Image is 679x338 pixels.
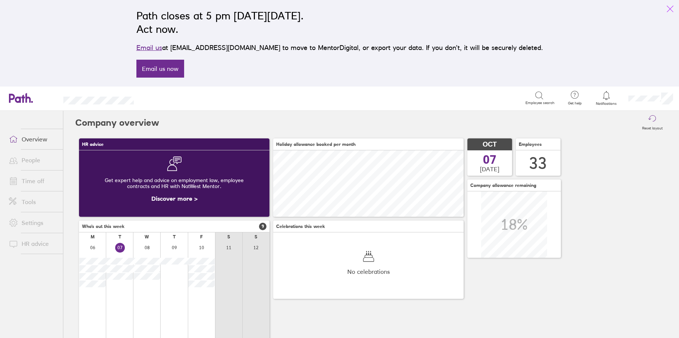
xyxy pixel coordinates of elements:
div: S [255,234,257,240]
button: Reset layout [638,111,667,135]
span: Employees [519,142,542,147]
span: HR advice [82,142,104,147]
a: Discover more > [151,195,198,202]
div: F [200,234,203,240]
div: T [119,234,121,240]
span: Notifications [594,101,619,106]
a: Overview [3,132,63,147]
div: T [173,234,176,240]
a: People [3,153,63,168]
a: Email us now [136,60,184,78]
span: OCT [483,141,497,148]
span: No celebrations [347,268,390,275]
div: S [227,234,230,240]
p: at [EMAIL_ADDRESS][DOMAIN_NAME] to move to MentorDigital, or export your data. If you don’t, it w... [136,43,543,53]
h2: Company overview [75,111,159,135]
span: Who's out this week [82,224,124,229]
div: Search [154,94,173,101]
a: HR advice [3,236,63,251]
span: 9 [259,223,266,230]
div: Get expert help and advice on employment law, employee contracts and HR with NatWest Mentor. [85,171,263,195]
h2: Path closes at 5 pm [DATE][DATE]. Act now. [136,9,543,36]
span: [DATE] [480,166,499,172]
div: M [91,234,95,240]
a: Notifications [594,90,619,106]
div: W [145,234,149,240]
label: Reset layout [638,124,667,131]
span: Company allowance remaining [470,183,536,188]
a: Settings [3,215,63,230]
span: Get help [563,101,587,106]
div: 33 [529,154,547,173]
a: Tools [3,194,63,209]
span: Holiday allowance booked per month [276,142,356,147]
span: Celebrations this week [276,224,325,229]
span: Employee search [525,101,555,105]
a: Email us [136,44,162,51]
a: Time off [3,173,63,188]
span: 07 [483,154,496,166]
